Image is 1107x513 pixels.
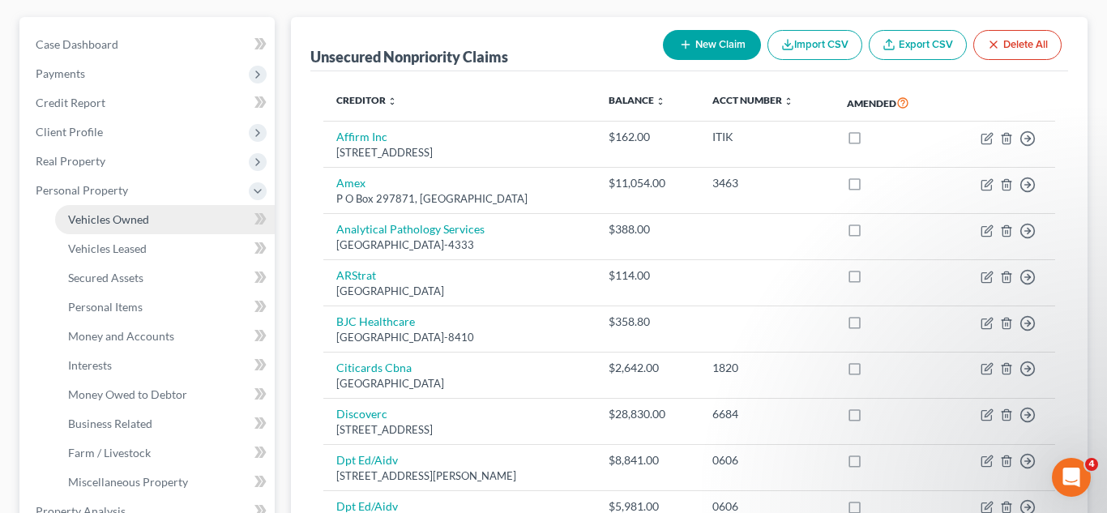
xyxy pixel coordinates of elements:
div: Send us a message [33,204,271,221]
a: Analytical Pathology Services [336,222,485,236]
span: Search for help [33,276,131,293]
div: [GEOGRAPHIC_DATA] [336,376,583,391]
a: Business Related [55,409,275,438]
iframe: Intercom live chat [1052,458,1091,497]
span: Help [257,404,283,416]
a: Discoverc [336,407,387,421]
a: BJC Healthcare [336,314,415,328]
a: Vehicles Owned [55,205,275,234]
span: Secured Assets [68,271,143,284]
a: Citicards Cbna [336,361,412,374]
a: Money and Accounts [55,322,275,351]
div: Statement of Financial Affairs - Payments Made in the Last 90 days [24,306,301,353]
span: Vehicles Owned [68,212,149,226]
a: ARStrat [336,268,376,282]
span: Business Related [68,417,152,430]
div: $28,830.00 [609,406,686,422]
div: Send us a messageWe'll be back online [DATE] [16,190,308,252]
a: Money Owed to Debtor [55,380,275,409]
a: Dpt Ed/Aidv [336,499,398,513]
div: $11,054.00 [609,175,686,191]
a: Balance unfold_more [609,94,665,106]
div: [STREET_ADDRESS] [336,145,583,160]
div: 0606 [712,452,821,468]
span: Client Profile [36,125,103,139]
span: Miscellaneous Property [68,475,188,489]
div: 3463 [712,175,821,191]
div: [STREET_ADDRESS] [336,422,583,438]
div: [GEOGRAPHIC_DATA]-8410 [336,330,583,345]
a: Amex [336,176,365,190]
p: Hi there! [32,115,292,143]
img: Profile image for James [193,26,225,58]
div: 6684 [712,406,821,422]
span: 4 [1085,458,1098,471]
div: $114.00 [609,267,686,284]
button: Search for help [24,267,301,300]
span: Money and Accounts [68,329,174,343]
span: Personal Items [68,300,143,314]
span: Messages [135,404,190,416]
a: Creditor unfold_more [336,94,397,106]
div: ITIK [712,129,821,145]
button: Import CSV [767,30,862,60]
img: Profile image for Emma [224,26,256,58]
div: Attorney's Disclosure of Compensation [24,353,301,383]
a: Secured Assets [55,263,275,293]
a: Affirm Inc [336,130,387,143]
span: Payments [36,66,85,80]
a: Credit Report [23,88,275,118]
div: P O Box 297871, [GEOGRAPHIC_DATA] [336,191,583,207]
i: unfold_more [656,96,665,106]
div: [GEOGRAPHIC_DATA]-4333 [336,237,583,253]
button: Delete All [973,30,1062,60]
div: Unsecured Nonpriority Claims [310,47,508,66]
div: Statement of Financial Affairs - Payments Made in the Last 90 days [33,313,271,347]
span: Credit Report [36,96,105,109]
a: Dpt Ed/Aidv [336,453,398,467]
a: Miscellaneous Property [55,468,275,497]
img: Profile image for Lindsey [254,26,287,58]
a: Case Dashboard [23,30,275,59]
div: $2,642.00 [609,360,686,376]
p: How can we help? [32,143,292,170]
i: unfold_more [784,96,793,106]
div: $388.00 [609,221,686,237]
span: Money Owed to Debtor [68,387,187,401]
span: Home [36,404,72,416]
a: Personal Items [55,293,275,322]
img: logo [32,33,160,53]
span: Farm / Livestock [68,446,151,460]
th: Amended [834,84,945,122]
div: $162.00 [609,129,686,145]
button: Messages [108,364,216,429]
a: Acct Number unfold_more [712,94,793,106]
span: Case Dashboard [36,37,118,51]
button: New Claim [663,30,761,60]
div: [STREET_ADDRESS][PERSON_NAME] [336,468,583,484]
i: unfold_more [387,96,397,106]
div: [GEOGRAPHIC_DATA] [336,284,583,299]
button: Help [216,364,324,429]
a: Vehicles Leased [55,234,275,263]
div: Attorney's Disclosure of Compensation [33,360,271,377]
div: 1820 [712,360,821,376]
a: Interests [55,351,275,380]
span: Vehicles Leased [68,242,147,255]
span: Personal Property [36,183,128,197]
a: Farm / Livestock [55,438,275,468]
div: $358.80 [609,314,686,330]
div: $8,841.00 [609,452,686,468]
a: Export CSV [869,30,967,60]
span: Real Property [36,154,105,168]
span: Interests [68,358,112,372]
div: We'll be back online [DATE] [33,221,271,238]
